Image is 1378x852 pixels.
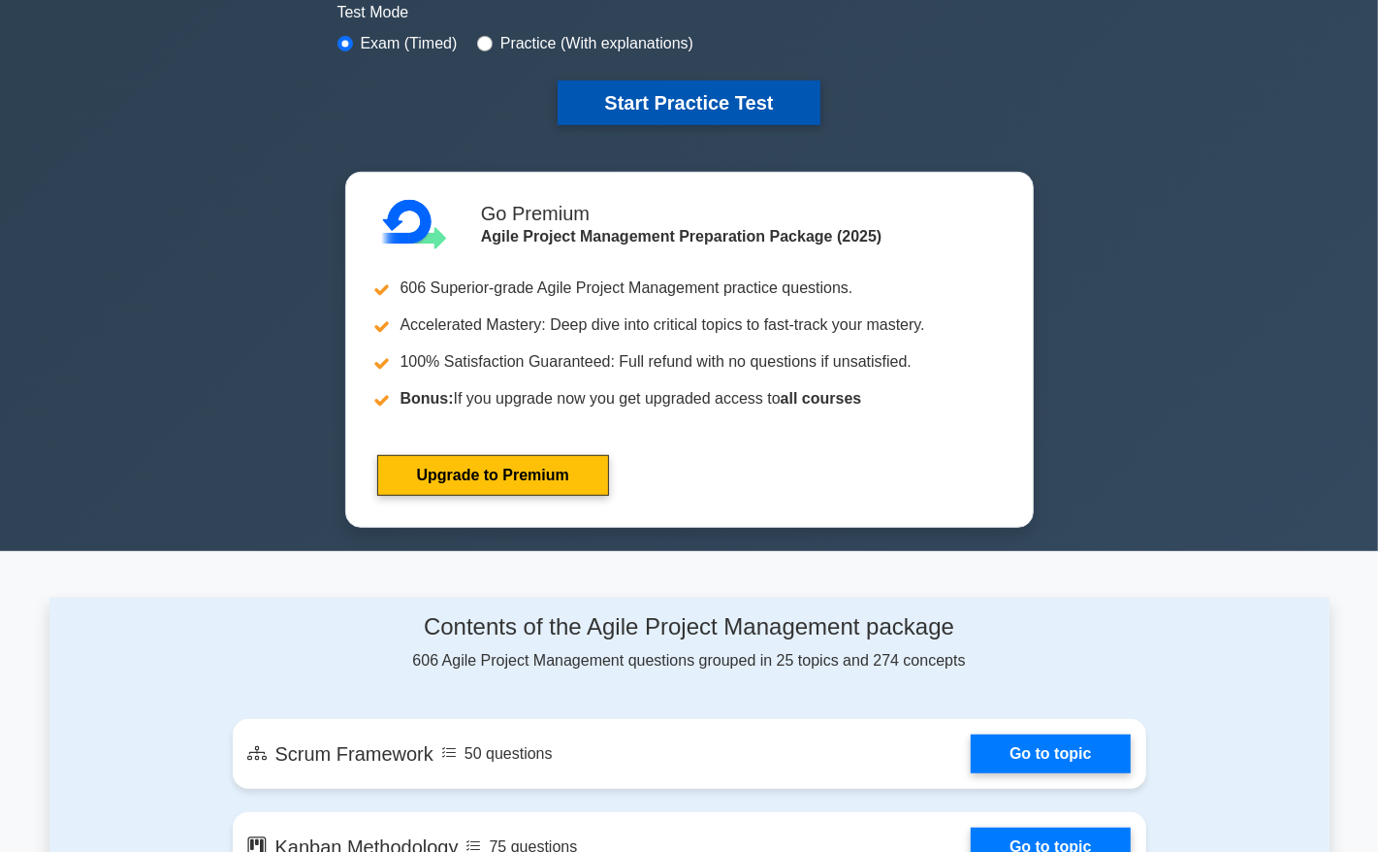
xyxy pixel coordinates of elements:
[558,81,819,125] button: Start Practice Test
[361,32,458,55] label: Exam (Timed)
[377,455,609,496] a: Upgrade to Premium
[233,613,1146,641] h4: Contents of the Agile Project Management package
[337,1,1042,24] label: Test Mode
[971,735,1130,773] a: Go to topic
[233,613,1146,672] div: 606 Agile Project Management questions grouped in 25 topics and 274 concepts
[500,32,693,55] label: Practice (With explanations)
